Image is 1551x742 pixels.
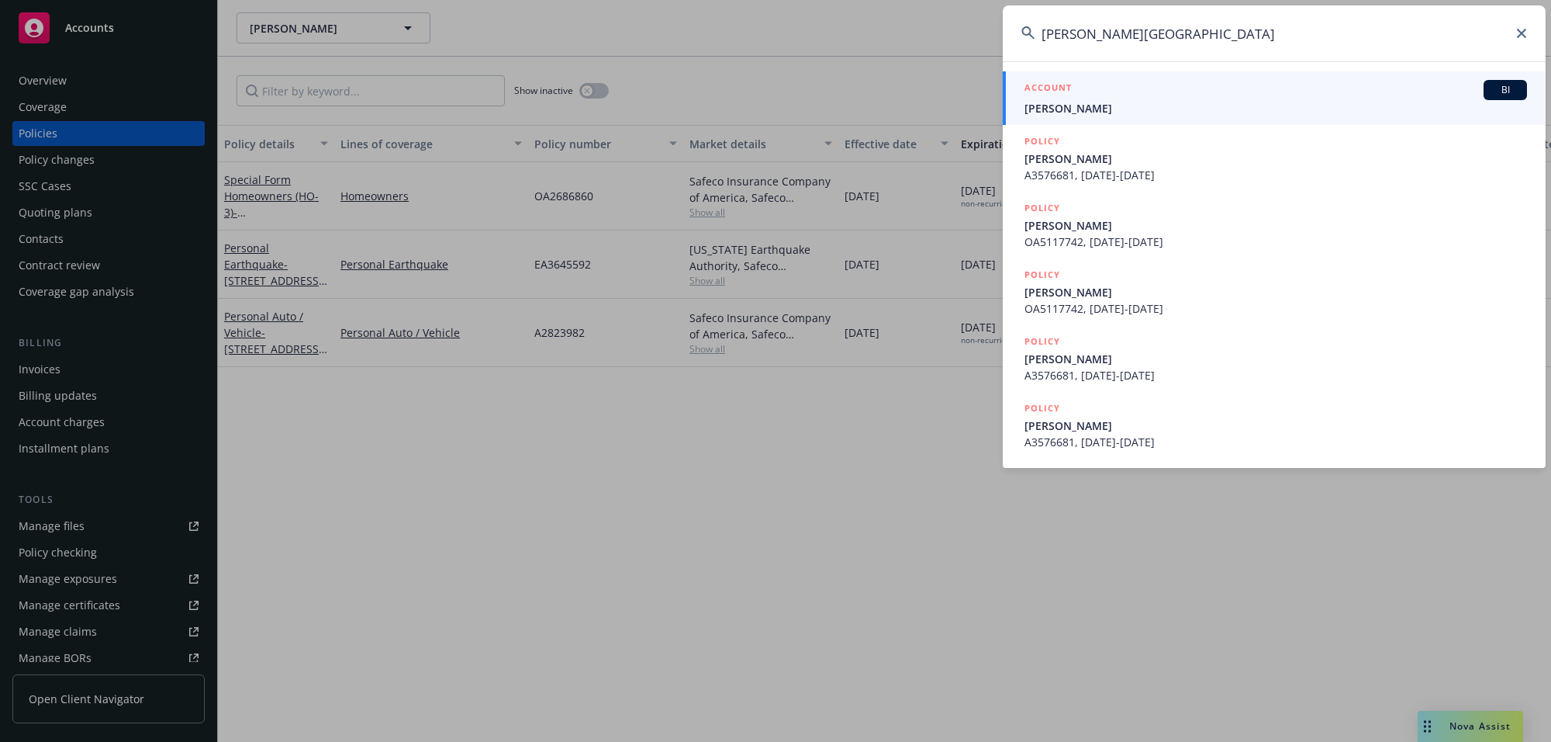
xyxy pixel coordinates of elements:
a: POLICY[PERSON_NAME]OA5117742, [DATE]-[DATE] [1003,258,1546,325]
span: A3576681, [DATE]-[DATE] [1024,167,1527,183]
h5: POLICY [1024,133,1060,149]
a: POLICY[PERSON_NAME]OA5117742, [DATE]-[DATE] [1003,192,1546,258]
span: A3576681, [DATE]-[DATE] [1024,367,1527,383]
span: [PERSON_NAME] [1024,100,1527,116]
span: A3576681, [DATE]-[DATE] [1024,434,1527,450]
h5: POLICY [1024,267,1060,283]
a: POLICY[PERSON_NAME]A3576681, [DATE]-[DATE] [1003,392,1546,459]
h5: POLICY [1024,334,1060,349]
span: OA5117742, [DATE]-[DATE] [1024,234,1527,250]
span: [PERSON_NAME] [1024,217,1527,234]
a: POLICY[PERSON_NAME]A3576681, [DATE]-[DATE] [1003,125,1546,192]
span: [PERSON_NAME] [1024,151,1527,167]
h5: POLICY [1024,200,1060,216]
h5: POLICY [1024,400,1060,416]
span: [PERSON_NAME] [1024,284,1527,300]
span: OA5117742, [DATE]-[DATE] [1024,300,1527,317]
a: POLICY[PERSON_NAME]A3576681, [DATE]-[DATE] [1003,325,1546,392]
span: [PERSON_NAME] [1024,418,1527,434]
span: [PERSON_NAME] [1024,351,1527,367]
input: Search... [1003,5,1546,61]
a: ACCOUNTBI[PERSON_NAME] [1003,71,1546,125]
span: BI [1490,83,1521,97]
h5: ACCOUNT [1024,80,1072,99]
